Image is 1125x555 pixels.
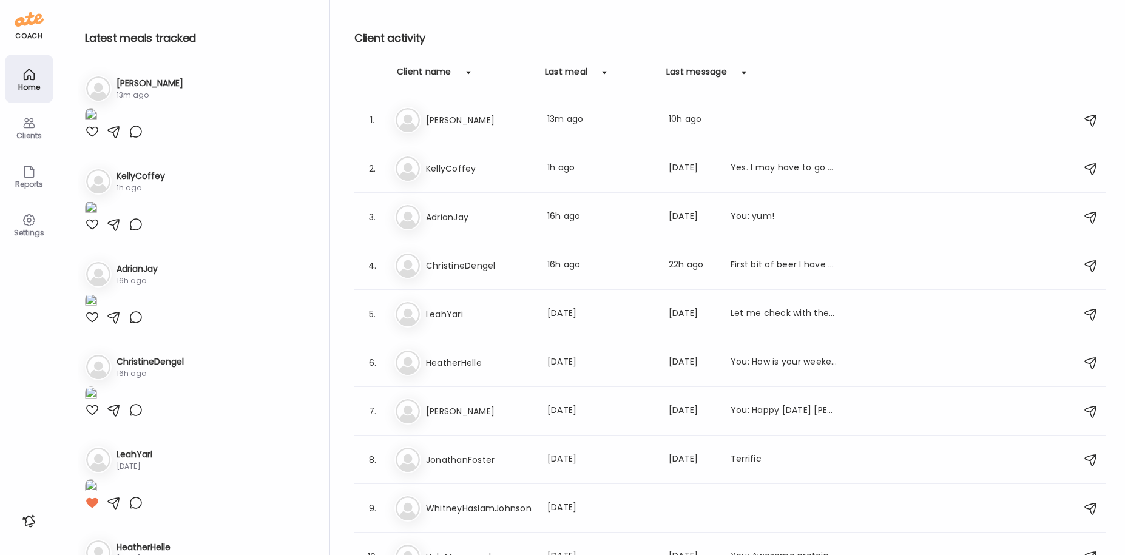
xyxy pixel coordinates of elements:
img: bg-avatar-default.svg [86,76,110,101]
div: You: yum! [731,210,837,224]
img: images%2FnIuc6jdPc0TSU2YLwgiPYRrdqFm1%2FGMPqMKyrI7npsqXpT7QJ%2FTgwpzroXvI4jxAgnIT4C_1080 [85,386,97,403]
img: bg-avatar-default.svg [86,448,110,472]
div: Last message [666,66,727,85]
div: 16h ago [547,210,654,224]
div: Settings [7,229,51,237]
div: 2. [365,161,380,176]
div: 1. [365,113,380,127]
div: [DATE] [117,461,152,472]
h3: ChristineDengel [117,355,184,368]
h3: AdrianJay [117,263,158,275]
div: [DATE] [669,161,716,176]
div: 4. [365,258,380,273]
div: 9. [365,501,380,516]
div: You: Happy [DATE] [PERSON_NAME]. I hope you had a great week! Do you have any weekend events or d... [731,404,837,419]
div: 6. [365,355,380,370]
div: Terrific [731,452,837,467]
div: 3. [365,210,380,224]
div: Let me check with them [DATE] [731,307,837,321]
h3: JonathanFoster [426,452,533,467]
div: coach [15,31,42,41]
div: [DATE] [547,452,654,467]
img: bg-avatar-default.svg [396,351,420,375]
img: ate [15,10,44,29]
div: [DATE] [669,210,716,224]
div: [DATE] [669,452,716,467]
img: images%2FY40aEAylEIah0HRoQ0mUD4kfUJP2%2FFKanbJSDrQh8lOGLxzpY%2FDcF7kxuGoALJSi33730b_1080 [85,479,97,496]
div: Client name [397,66,451,85]
img: bg-avatar-default.svg [396,302,420,326]
h3: HeatherHelle [426,355,533,370]
img: bg-avatar-default.svg [396,156,420,181]
img: bg-avatar-default.svg [396,399,420,423]
div: Clients [7,132,51,140]
h3: AdrianJay [426,210,533,224]
img: bg-avatar-default.svg [86,355,110,379]
h3: LeahYari [117,448,152,461]
div: [DATE] [669,404,716,419]
img: bg-avatar-default.svg [86,169,110,193]
h3: KellyCoffey [426,161,533,176]
div: [DATE] [669,307,716,321]
div: 1h ago [117,183,165,193]
div: 10h ago [669,113,716,127]
img: bg-avatar-default.svg [86,262,110,286]
img: bg-avatar-default.svg [396,496,420,520]
h2: Client activity [354,29,1106,47]
div: 13m ago [547,113,654,127]
div: [DATE] [547,404,654,419]
div: [DATE] [669,355,716,370]
div: Reports [7,180,51,188]
img: bg-avatar-default.svg [396,254,420,278]
img: bg-avatar-default.svg [396,205,420,229]
div: 16h ago [117,275,158,286]
div: First bit of beer I have had in a very long time but the ginger was intriguing and actually was j... [731,258,837,273]
div: 22h ago [669,258,716,273]
div: Home [7,83,51,91]
img: bg-avatar-default.svg [396,448,420,472]
div: 13m ago [117,90,183,101]
img: images%2FZ9FsUQaXJiSu2wrJMJP2bdS5VZ13%2FDoJZzDjOQJS9oUs0HZT1%2FexNpCqwt2Jk2MzrLmVf0_1080 [85,108,97,124]
div: 7. [365,404,380,419]
div: Yes. I may have to go back. So sensitive! [731,161,837,176]
div: 16h ago [117,368,184,379]
div: Last meal [545,66,587,85]
div: 8. [365,452,380,467]
img: images%2FamhTIbco5mTOJTSQzT9sJL9WUN22%2FKYsGvfC1EHRVMUa192cp%2FGsczoG6iXHFXNJYPdntQ_1080 [85,201,97,217]
div: 16h ago [547,258,654,273]
h3: [PERSON_NAME] [117,77,183,90]
h2: Latest meals tracked [85,29,310,47]
div: [DATE] [547,355,654,370]
div: You: How is your weekend going? [731,355,837,370]
img: images%2FvKBlXzq35hcVvM4ynsPSvBUNQlD3%2FjKPw0duwA6Q85v4FtaBx%2FLRRkXNbAT5LY6WKDNlk8_1080 [85,294,97,310]
h3: ChristineDengel [426,258,533,273]
h3: KellyCoffey [117,170,165,183]
h3: LeahYari [426,307,533,321]
h3: HeatherHelle [117,541,171,554]
img: bg-avatar-default.svg [396,108,420,132]
h3: [PERSON_NAME] [426,113,533,127]
div: [DATE] [547,307,654,321]
div: 1h ago [547,161,654,176]
h3: WhitneyHaslamJohnson [426,501,533,516]
div: [DATE] [547,501,654,516]
h3: [PERSON_NAME] [426,404,533,419]
div: 5. [365,307,380,321]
